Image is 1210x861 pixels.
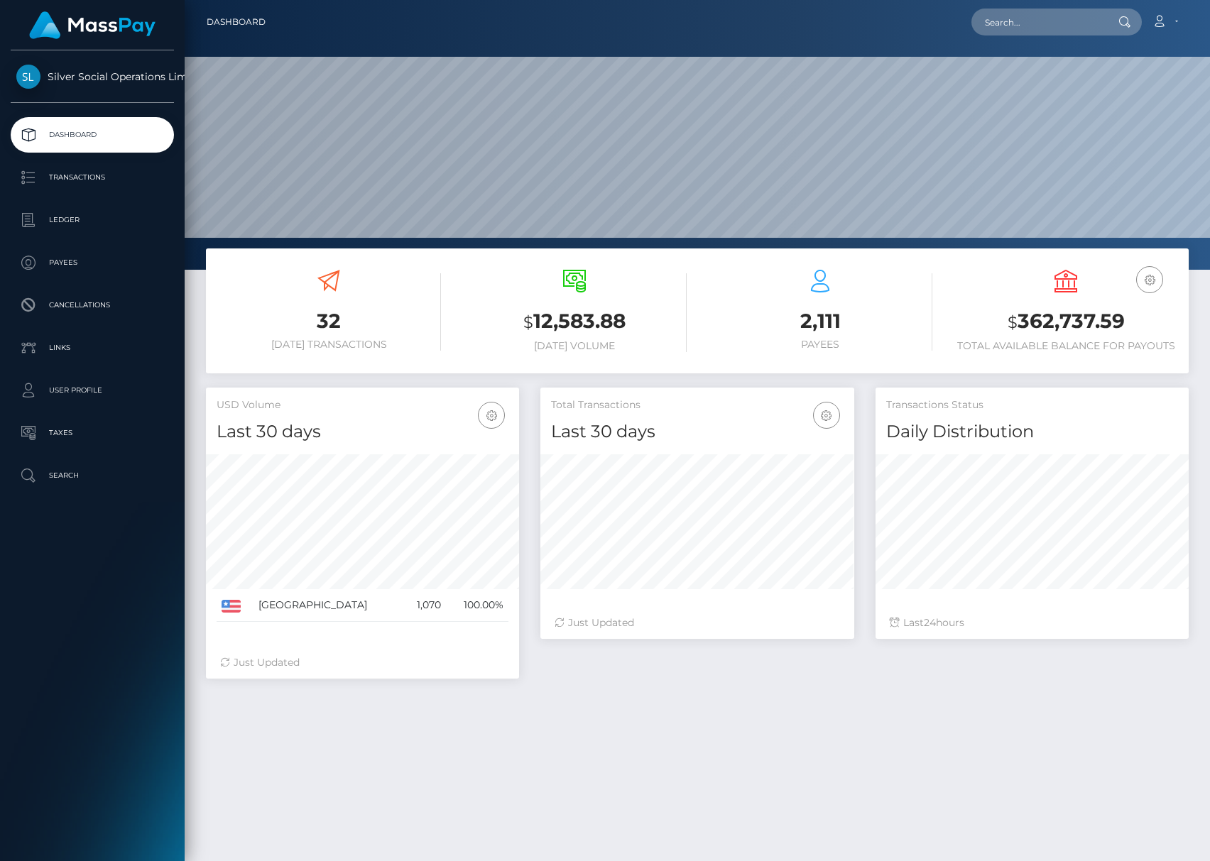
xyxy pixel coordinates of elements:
p: Cancellations [16,295,168,316]
p: Payees [16,252,168,273]
h5: Total Transactions [551,398,843,412]
small: $ [1008,312,1018,332]
a: Transactions [11,160,174,195]
a: Dashboard [207,7,266,37]
p: Ledger [16,209,168,231]
div: Just Updated [555,615,839,630]
span: 24 [924,616,936,629]
h3: 362,737.59 [954,307,1178,336]
img: MassPay Logo [29,11,156,39]
img: US.png [222,600,241,613]
p: Transactions [16,167,168,188]
h5: Transactions Status [886,398,1178,412]
div: Last hours [890,615,1174,630]
h6: [DATE] Transactions [217,339,441,351]
p: Search [16,465,168,486]
div: Just Updated [220,655,505,670]
span: Silver Social Operations Limited [11,70,174,83]
p: Dashboard [16,124,168,146]
a: Links [11,330,174,366]
p: Taxes [16,422,168,444]
h4: Daily Distribution [886,419,1178,444]
h6: Total Available Balance for Payouts [954,340,1178,352]
a: Ledger [11,202,174,238]
a: Search [11,458,174,493]
td: [GEOGRAPHIC_DATA] [254,589,403,622]
a: Payees [11,245,174,280]
a: Cancellations [11,287,174,323]
p: User Profile [16,380,168,401]
img: Silver Social Operations Limited [16,65,40,89]
small: $ [523,312,533,332]
h4: Last 30 days [551,419,843,444]
h6: [DATE] Volume [462,340,687,352]
h3: 2,111 [708,307,932,335]
h3: 32 [217,307,441,335]
a: Dashboard [11,117,174,153]
td: 100.00% [446,589,508,622]
h4: Last 30 days [217,419,508,444]
td: 1,070 [403,589,446,622]
a: Taxes [11,415,174,451]
h3: 12,583.88 [462,307,687,336]
h5: USD Volume [217,398,508,412]
input: Search... [971,9,1105,35]
h6: Payees [708,339,932,351]
a: User Profile [11,373,174,408]
p: Links [16,337,168,358]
